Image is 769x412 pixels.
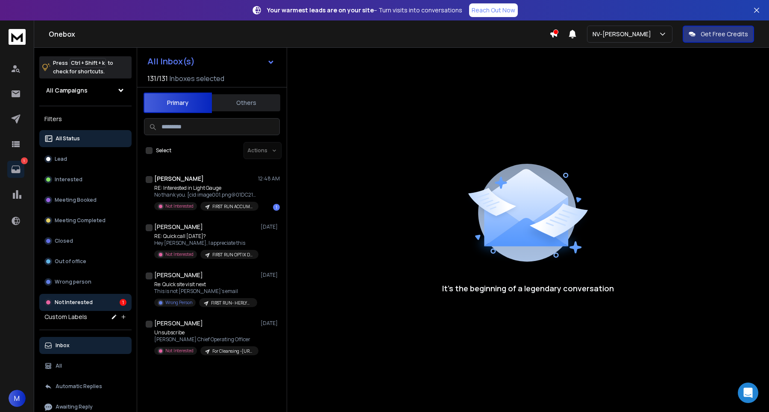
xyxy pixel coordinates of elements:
[261,223,280,230] p: [DATE]
[56,403,93,410] p: Awaiting Reply
[154,191,257,198] p: No thank you. [cid:image001.png@01DC2188.0C312B10] [PERSON_NAME]
[154,185,257,191] p: RE: Interested in Light Gauge
[21,157,28,164] p: 1
[55,217,106,224] p: Meeting Completed
[154,223,203,231] h1: [PERSON_NAME]
[39,337,132,354] button: Inbox
[165,251,194,258] p: Not Interested
[154,336,257,343] p: [PERSON_NAME] Chief Operating Officer
[39,294,132,311] button: Not Interested1
[469,3,518,17] a: Reach Out Now
[156,147,171,154] label: Select
[39,232,132,250] button: Closed
[261,272,280,279] p: [DATE]
[9,390,26,407] button: M
[55,258,86,265] p: Out of office
[738,383,758,403] div: Open Intercom Messenger
[55,197,97,203] p: Meeting Booked
[154,240,257,247] p: Hey [PERSON_NAME], I appreciate this
[55,279,91,285] p: Wrong person
[212,93,280,112] button: Others
[39,151,132,168] button: Lead
[165,299,192,306] p: Wrong Person
[39,273,132,290] button: Wrong person
[39,253,132,270] button: Out of office
[55,299,93,306] p: Not Interested
[56,342,70,349] p: Inbox
[212,252,253,258] p: FIRST RUN OPTIX DIS [DATE]
[39,357,132,374] button: All
[56,135,80,142] p: All Status
[212,203,253,210] p: FIRST RUN ACCUMEN 25-29
[39,191,132,209] button: Meeting Booked
[55,238,73,244] p: Closed
[53,59,113,76] p: Press to check for shortcuts.
[267,6,462,15] p: – Turn visits into conversations
[39,130,132,147] button: All Status
[56,383,102,390] p: Automatic Replies
[472,6,515,15] p: Reach Out Now
[49,29,549,39] h1: Onebox
[165,348,194,354] p: Not Interested
[154,329,257,336] p: Unsubscribe
[56,363,62,369] p: All
[701,30,748,38] p: Get Free Credits
[147,73,168,84] span: 131 / 131
[212,348,253,354] p: For Cleansing -[URL] [DATE]
[154,288,257,295] p: This is not [PERSON_NAME]'s email
[9,29,26,45] img: logo
[39,113,132,125] h3: Filters
[211,300,252,306] p: FIRST RUN- HERLYHY INSU, [DATE]
[170,73,224,84] h3: Inboxes selected
[44,313,87,321] h3: Custom Labels
[442,282,614,294] p: It’s the beginning of a legendary conversation
[39,82,132,99] button: All Campaigns
[154,319,203,328] h1: [PERSON_NAME]
[267,6,374,14] strong: Your warmest leads are on your site
[154,271,203,279] h1: [PERSON_NAME]
[120,299,126,306] div: 1
[39,378,132,395] button: Automatic Replies
[70,58,106,68] span: Ctrl + Shift + k
[154,233,257,240] p: RE: Quick call [DATE]?
[144,93,212,113] button: Primary
[55,156,67,162] p: Lead
[39,171,132,188] button: Interested
[593,30,655,38] p: NV-[PERSON_NAME]
[258,175,280,182] p: 12:48 AM
[273,204,280,211] div: 1
[141,53,282,70] button: All Inbox(s)
[39,212,132,229] button: Meeting Completed
[154,281,257,288] p: Re: Quick site visit next
[683,26,754,43] button: Get Free Credits
[55,176,82,183] p: Interested
[46,86,88,95] h1: All Campaigns
[7,161,24,178] a: 1
[165,203,194,209] p: Not Interested
[147,57,195,66] h1: All Inbox(s)
[261,320,280,327] p: [DATE]
[154,174,204,183] h1: [PERSON_NAME]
